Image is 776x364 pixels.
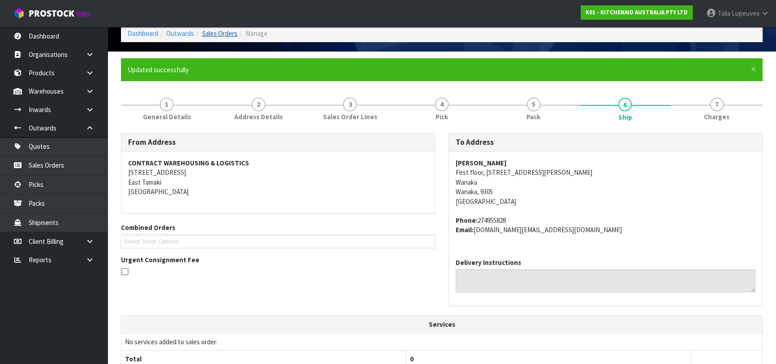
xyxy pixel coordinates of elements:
[751,63,756,75] span: ×
[718,9,730,17] span: Talia
[234,112,283,121] span: Address Details
[456,225,474,234] strong: email
[166,29,194,38] a: Outwards
[246,29,267,38] span: Manage
[128,29,158,38] a: Dashboard
[456,258,521,267] label: Delivery Instructions
[76,10,90,18] small: WMS
[121,223,175,232] label: Combined Orders
[456,138,755,147] h3: To Address
[410,355,414,363] span: 0
[202,29,237,38] a: Sales Orders
[323,112,377,121] span: Sales Order Lines
[581,5,693,20] a: K01 - KITCHENAID AUSTRALIA PTY LTD
[121,255,199,264] label: Urgent Consignment Fee
[252,98,265,111] span: 2
[121,316,762,333] th: Services
[160,98,173,111] span: 1
[704,112,729,121] span: Charges
[128,65,189,74] span: Updated successfully
[527,98,540,111] span: 5
[586,9,688,16] strong: K01 - KITCHENAID AUSTRALIA PTY LTD
[618,98,632,111] span: 6
[456,159,507,167] strong: [PERSON_NAME]
[710,98,724,111] span: 7
[456,216,478,225] strong: phone
[121,333,762,350] td: No services added to sales order.
[143,112,191,121] span: General Details
[435,98,448,111] span: 4
[128,138,428,147] h3: From Address
[13,8,25,19] img: cube-alt.png
[128,159,249,167] strong: CONTRACT WAREHOUSING & LOGISTICS
[456,158,755,206] address: First floor, [STREET_ADDRESS][PERSON_NAME] Wanaka Wanaka, 9305 [GEOGRAPHIC_DATA]
[618,113,632,122] span: Ship
[526,112,540,121] span: Pack
[435,112,448,121] span: Pick
[343,98,357,111] span: 3
[128,158,428,197] address: [STREET_ADDRESS] East Tamaki [GEOGRAPHIC_DATA]
[29,8,74,19] span: ProStock
[456,216,755,235] address: 274955828 [DOMAIN_NAME][EMAIL_ADDRESS][DOMAIN_NAME]
[732,9,759,17] span: Lupeuvea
